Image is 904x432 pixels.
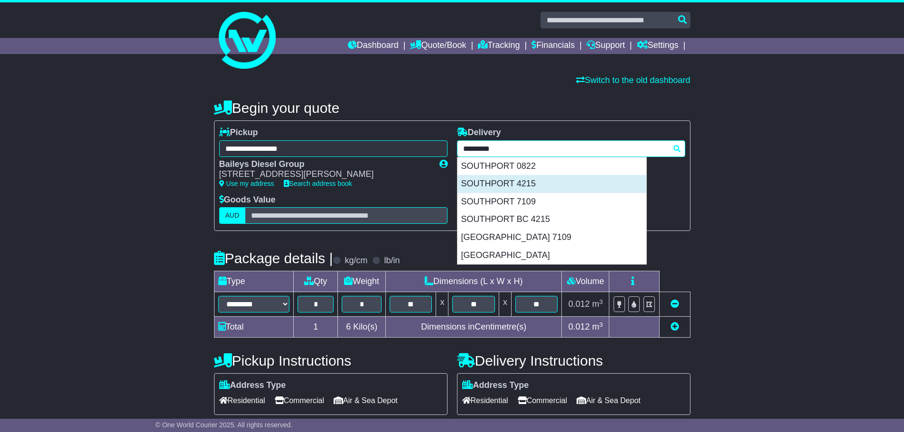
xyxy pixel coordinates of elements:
[577,393,641,408] span: Air & Sea Depot
[219,380,286,391] label: Address Type
[275,393,324,408] span: Commercial
[457,128,501,138] label: Delivery
[592,322,603,331] span: m
[518,393,567,408] span: Commercial
[334,393,398,408] span: Air & Sea Depot
[478,38,520,54] a: Tracking
[568,322,590,331] span: 0.012
[462,393,508,408] span: Residential
[338,271,386,292] td: Weight
[410,38,466,54] a: Quote/Book
[345,256,367,266] label: kg/cm
[219,393,265,408] span: Residential
[671,322,679,331] a: Add new item
[219,169,430,180] div: [STREET_ADDRESS][PERSON_NAME]
[219,128,258,138] label: Pickup
[156,421,293,429] span: © One World Courier 2025. All rights reserved.
[436,292,448,317] td: x
[214,250,333,266] h4: Package details |
[457,229,646,247] div: [GEOGRAPHIC_DATA] 7109
[531,38,575,54] a: Financials
[219,159,430,170] div: Baileys Diesel Group
[457,193,646,211] div: SOUTHPORT 7109
[562,271,609,292] td: Volume
[219,195,276,205] label: Goods Value
[214,353,447,368] h4: Pickup Instructions
[214,100,690,116] h4: Begin your quote
[214,271,294,292] td: Type
[462,380,529,391] label: Address Type
[576,75,690,85] a: Switch to the old dashboard
[346,322,351,331] span: 6
[592,299,603,309] span: m
[386,317,562,338] td: Dimensions in Centimetre(s)
[457,157,646,175] div: SOUTHPORT 0822
[338,317,386,338] td: Kilo(s)
[348,38,399,54] a: Dashboard
[671,299,679,309] a: Remove this item
[457,353,690,368] h4: Delivery Instructions
[384,256,400,266] label: lb/in
[219,180,274,187] a: Use my address
[214,317,294,338] td: Total
[587,38,625,54] a: Support
[294,317,338,338] td: 1
[386,271,562,292] td: Dimensions (L x W x H)
[219,207,246,224] label: AUD
[457,211,646,229] div: SOUTHPORT BC 4215
[294,271,338,292] td: Qty
[599,321,603,328] sup: 3
[284,180,352,187] a: Search address book
[568,299,590,309] span: 0.012
[499,292,511,317] td: x
[599,298,603,305] sup: 3
[637,38,679,54] a: Settings
[457,175,646,193] div: SOUTHPORT 4215
[457,247,646,265] div: [GEOGRAPHIC_DATA]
